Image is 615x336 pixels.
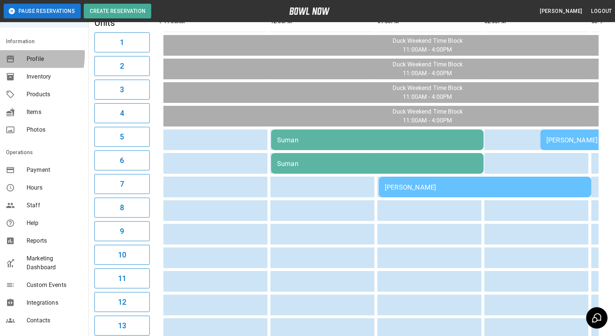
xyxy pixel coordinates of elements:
[289,7,330,15] img: logo
[84,4,151,18] button: Create Reservation
[27,125,83,134] span: Photos
[118,273,126,284] h6: 11
[94,56,150,76] button: 2
[588,4,615,18] button: Logout
[94,32,150,52] button: 1
[120,178,124,190] h6: 7
[94,269,150,288] button: 11
[385,183,585,191] div: [PERSON_NAME]
[94,174,150,194] button: 7
[120,37,124,48] h6: 1
[118,296,126,308] h6: 12
[94,17,150,29] h5: Units
[94,150,150,170] button: 6
[118,320,126,332] h6: 13
[94,245,150,265] button: 10
[94,198,150,218] button: 8
[94,316,150,336] button: 13
[94,292,150,312] button: 12
[27,219,83,228] span: Help
[27,55,83,63] span: Profile
[94,127,150,147] button: 5
[120,155,124,166] h6: 6
[277,136,478,144] div: Suman
[120,225,124,237] h6: 9
[27,90,83,99] span: Products
[27,72,83,81] span: Inventory
[27,166,83,174] span: Payment
[27,254,83,272] span: Marketing Dashboard
[120,131,124,143] h6: 5
[277,160,478,167] div: Suman
[94,103,150,123] button: 4
[120,202,124,214] h6: 8
[27,298,83,307] span: Integrations
[27,281,83,290] span: Custom Events
[27,201,83,210] span: Staff
[120,84,124,96] h6: 3
[118,249,126,261] h6: 10
[27,183,83,192] span: Hours
[4,4,81,18] button: Pause Reservations
[94,221,150,241] button: 9
[27,236,83,245] span: Reports
[120,60,124,72] h6: 2
[94,80,150,100] button: 3
[27,316,83,325] span: Contacts
[27,108,83,117] span: Items
[537,4,585,18] button: [PERSON_NAME]
[120,107,124,119] h6: 4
